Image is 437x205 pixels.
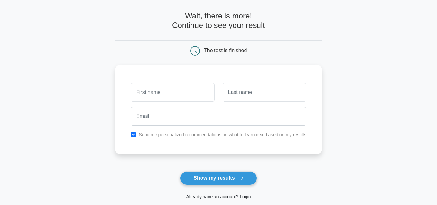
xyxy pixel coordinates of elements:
div: The test is finished [204,48,247,53]
a: Already have an account? Login [186,194,251,199]
h4: Wait, there is more! Continue to see your result [115,11,322,30]
input: Email [131,107,306,126]
input: Last name [223,83,306,102]
label: Send me personalized recommendations on what to learn next based on my results [139,132,306,137]
input: First name [131,83,214,102]
button: Show my results [180,171,257,185]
